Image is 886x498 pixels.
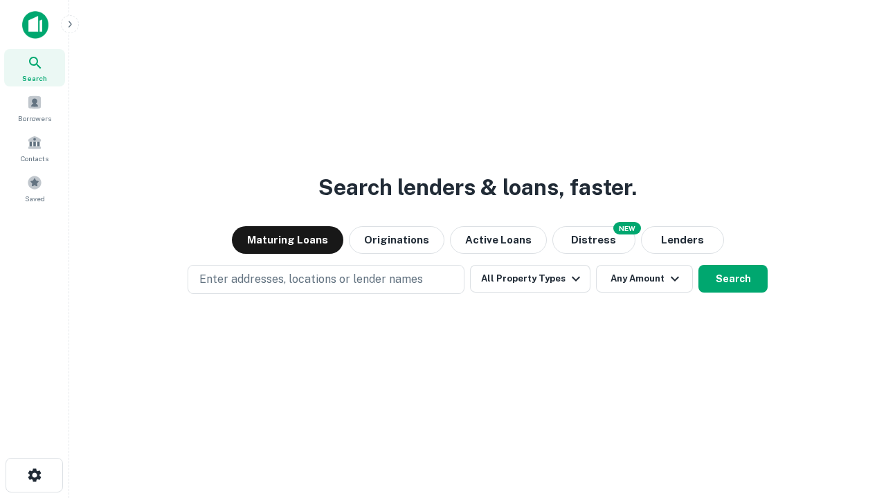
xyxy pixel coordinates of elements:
[698,265,768,293] button: Search
[613,222,641,234] div: NEW
[552,226,635,254] button: Search distressed loans with lien and other non-mortgage details.
[349,226,444,254] button: Originations
[470,265,590,293] button: All Property Types
[188,265,464,294] button: Enter addresses, locations or lender names
[18,113,51,124] span: Borrowers
[4,89,65,127] a: Borrowers
[199,271,423,288] p: Enter addresses, locations or lender names
[25,193,45,204] span: Saved
[641,226,724,254] button: Lenders
[232,226,343,254] button: Maturing Loans
[4,169,65,207] a: Saved
[596,265,693,293] button: Any Amount
[817,387,886,454] iframe: Chat Widget
[22,73,47,84] span: Search
[22,11,48,39] img: capitalize-icon.png
[21,153,48,164] span: Contacts
[4,49,65,86] a: Search
[4,129,65,167] a: Contacts
[450,226,547,254] button: Active Loans
[318,171,637,204] h3: Search lenders & loans, faster.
